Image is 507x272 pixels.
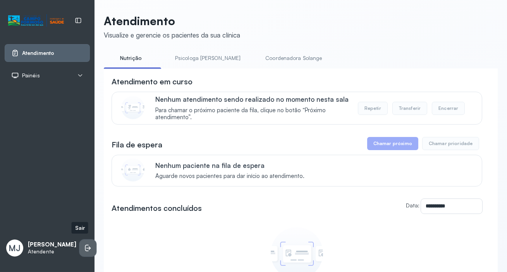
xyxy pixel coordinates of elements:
[104,52,158,65] a: Nutrição
[22,50,54,56] span: Atendimento
[11,49,83,57] a: Atendimento
[358,102,388,115] button: Repetir
[422,137,480,150] button: Chamar prioridade
[112,76,192,87] h3: Atendimento em curso
[112,139,162,150] h3: Fila de espera
[155,107,358,121] span: Para chamar o próximo paciente da fila, clique no botão “Próximo atendimento”.
[406,202,419,209] label: Data:
[104,14,240,28] p: Atendimento
[258,52,330,65] a: Coordenadora Solange
[155,95,358,103] p: Nenhum atendimento sendo realizado no momento nesta sala
[104,31,240,39] div: Visualize e gerencie os pacientes da sua clínica
[167,52,248,65] a: Psicologa [PERSON_NAME]
[367,137,418,150] button: Chamar próximo
[8,14,64,27] img: Logotipo do estabelecimento
[28,241,76,248] p: [PERSON_NAME]
[432,102,465,115] button: Encerrar
[121,158,144,181] img: Imagem de CalloutCard
[155,173,304,180] span: Aguarde novos pacientes para dar início ao atendimento.
[121,96,144,119] img: Imagem de CalloutCard
[22,72,40,79] span: Painéis
[392,102,428,115] button: Transferir
[28,248,76,255] p: Atendente
[155,161,304,169] p: Nenhum paciente na fila de espera
[112,203,202,214] h3: Atendimentos concluídos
